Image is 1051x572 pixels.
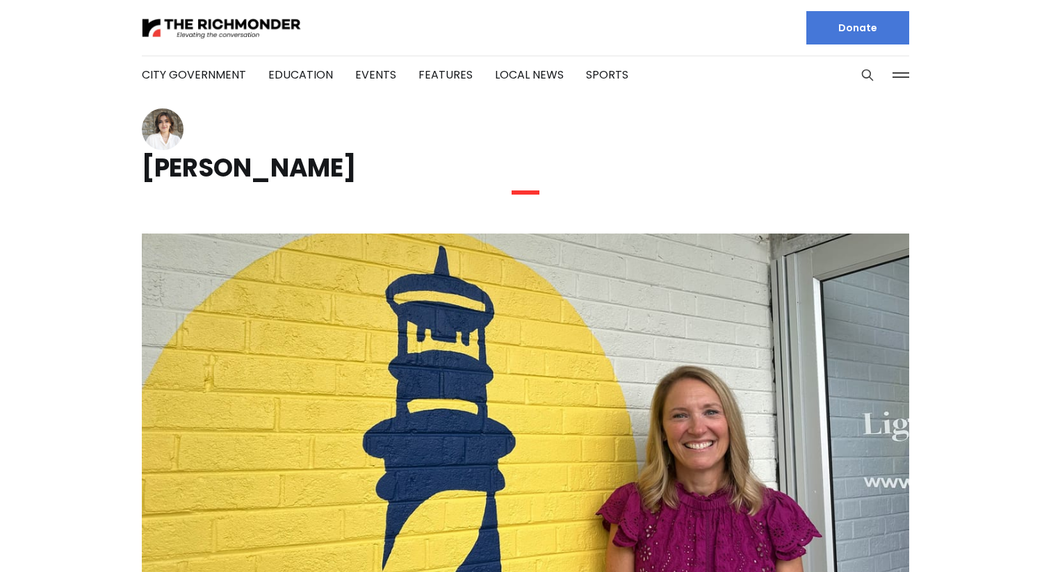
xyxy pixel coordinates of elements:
[495,67,564,83] a: Local News
[142,157,909,179] h1: [PERSON_NAME]
[418,67,473,83] a: Features
[857,65,878,85] button: Search this site
[142,67,246,83] a: City Government
[268,67,333,83] a: Education
[142,108,184,150] img: Eleanor Shaw
[806,11,909,44] a: Donate
[355,67,396,83] a: Events
[586,67,628,83] a: Sports
[142,16,302,40] img: The Richmonder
